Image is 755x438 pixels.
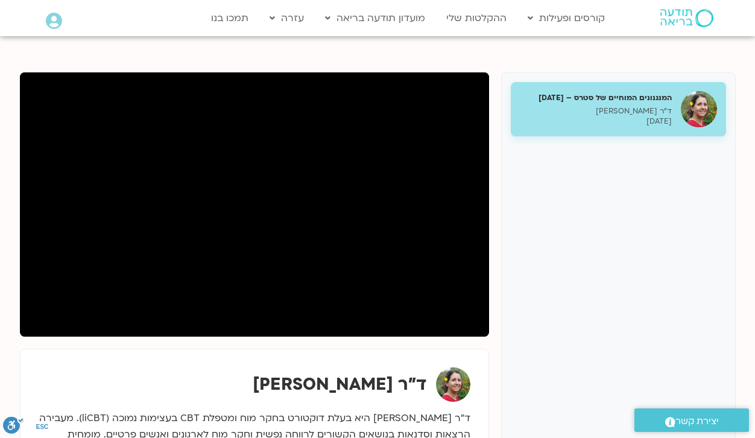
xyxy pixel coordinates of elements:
p: [DATE] [520,116,672,127]
a: מועדון תודעה בריאה [319,7,431,30]
p: ד"ר [PERSON_NAME] [520,106,672,116]
span: יצירת קשר [675,413,719,430]
a: יצירת קשר [634,408,749,432]
a: עזרה [264,7,310,30]
img: המנגנונים המוחיים של סטרס – 30.9.25 [681,91,717,127]
a: תמכו בנו [205,7,254,30]
a: קורסים ופעילות [522,7,611,30]
a: ההקלטות שלי [440,7,513,30]
h5: המנגנונים המוחיים של סטרס – [DATE] [520,92,672,103]
img: ד"ר נועה אלבלדה [436,367,470,402]
img: תודעה בריאה [660,9,713,27]
strong: ד"ר [PERSON_NAME] [253,373,427,396]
